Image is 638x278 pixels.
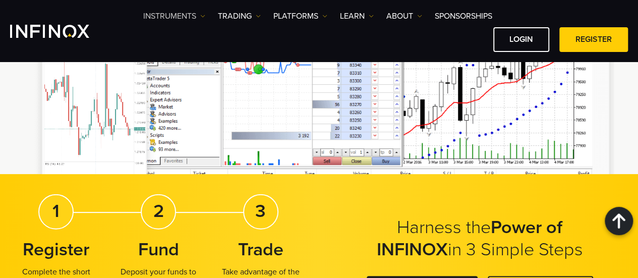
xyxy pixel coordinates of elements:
[493,27,549,52] a: LOGIN
[218,10,261,22] a: TRADING
[354,216,606,261] h2: Harness the in 3 Simple Steps
[377,216,563,260] strong: Power of INFINOX
[153,200,164,222] strong: 2
[138,239,179,260] strong: Fund
[143,10,205,22] a: Instruments
[273,10,327,22] a: PLATFORMS
[559,27,628,52] a: REGISTER
[23,239,89,260] strong: Register
[340,10,374,22] a: Learn
[238,239,283,260] strong: Trade
[386,10,422,22] a: ABOUT
[52,200,60,222] strong: 1
[10,25,113,38] a: INFINOX Logo
[255,200,266,222] strong: 3
[435,10,492,22] a: SPONSORSHIPS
